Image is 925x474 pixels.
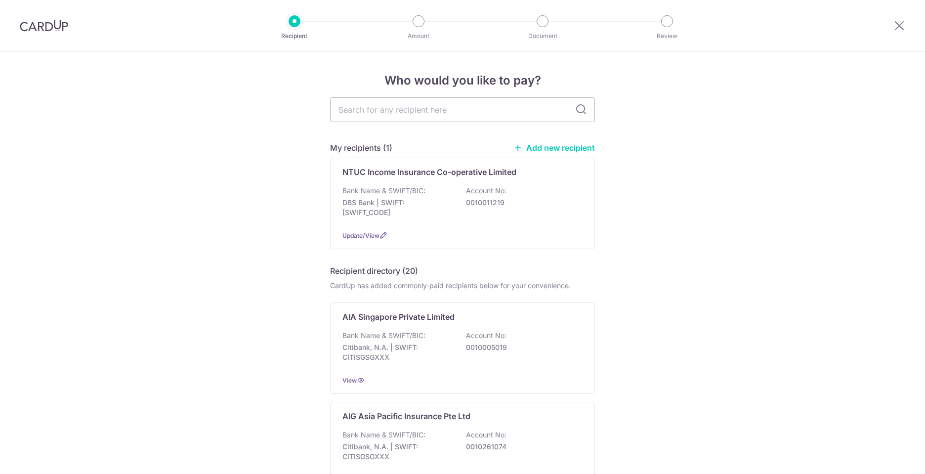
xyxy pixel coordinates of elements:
a: Update/View [342,232,379,239]
p: Account No: [466,331,506,341]
div: CardUp has added commonly-paid recipients below for your convenience. [330,281,595,291]
h5: My recipients (1) [330,142,392,154]
p: Account No: [466,186,506,196]
p: Bank Name & SWIFT/BIC: [342,186,425,196]
img: CardUp [20,20,68,32]
p: DBS Bank | SWIFT: [SWIFT_CODE] [342,198,453,217]
p: Account No: [466,430,506,440]
p: Document [506,31,579,41]
p: Bank Name & SWIFT/BIC: [342,331,425,341]
p: Citibank, N.A. | SWIFT: CITISGSGXXX [342,442,453,462]
p: 0010261074 [466,442,577,452]
p: AIG Asia Pacific Insurance Pte Ltd [342,410,470,422]
p: Review [631,31,704,41]
a: Add new recipient [513,143,595,153]
h5: Recipient directory (20) [330,265,418,277]
p: Bank Name & SWIFT/BIC: [342,430,425,440]
a: View [342,377,357,384]
p: 0010005019 [466,343,577,352]
p: 0010011219 [466,198,577,208]
p: NTUC Income Insurance Co-operative Limited [342,166,516,178]
p: Recipient [258,31,331,41]
input: Search for any recipient here [330,97,595,122]
p: Citibank, N.A. | SWIFT: CITISGSGXXX [342,343,453,362]
p: AIA Singapore Private Limited [342,311,455,323]
h4: Who would you like to pay? [330,72,595,89]
p: Amount [382,31,455,41]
